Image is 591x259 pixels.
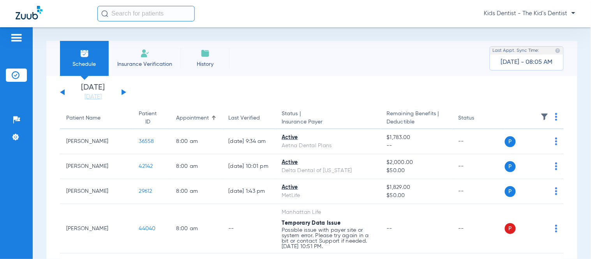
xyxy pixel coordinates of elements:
[452,204,505,254] td: --
[187,60,224,68] span: History
[70,84,116,101] li: [DATE]
[387,159,446,167] span: $2,000.00
[70,93,116,101] a: [DATE]
[555,48,561,53] img: last sync help info
[555,187,557,195] img: group-dot-blue.svg
[282,134,374,142] div: Active
[555,113,557,121] img: group-dot-blue.svg
[387,192,446,200] span: $50.00
[282,183,374,192] div: Active
[505,136,516,147] span: P
[201,49,210,58] img: History
[505,186,516,197] span: P
[60,154,133,179] td: [PERSON_NAME]
[387,134,446,142] span: $1,783.00
[505,223,516,234] span: P
[222,179,276,204] td: [DATE] 1:43 PM
[222,129,276,154] td: [DATE] 9:34 AM
[139,110,157,126] div: Patient ID
[387,167,446,175] span: $50.00
[387,142,446,150] span: --
[282,167,374,175] div: Delta Dental of [US_STATE]
[97,6,195,21] input: Search for patients
[139,226,156,231] span: 44040
[387,118,446,126] span: Deductible
[10,33,23,42] img: hamburger-icon
[170,179,222,204] td: 8:00 AM
[176,114,209,122] div: Appointment
[452,107,505,129] th: Status
[139,139,154,144] span: 36558
[80,49,89,58] img: Schedule
[101,10,108,17] img: Search Icon
[60,129,133,154] td: [PERSON_NAME]
[282,227,374,249] p: Possible issue with payer site or system error. Please try again in a bit or contact Support if n...
[505,161,516,172] span: P
[452,129,505,154] td: --
[170,154,222,179] td: 8:00 AM
[170,129,222,154] td: 8:00 AM
[501,58,553,66] span: [DATE] - 08:05 AM
[275,107,380,129] th: Status |
[282,208,374,217] div: Manhattan Life
[387,226,393,231] span: --
[452,154,505,179] td: --
[387,183,446,192] span: $1,829.00
[381,107,452,129] th: Remaining Benefits |
[484,10,575,18] span: Kids Dentist - The Kid's Dentist
[229,114,260,122] div: Last Verified
[139,110,164,126] div: Patient ID
[541,113,549,121] img: filter.svg
[552,222,591,259] iframe: Chat Widget
[170,204,222,254] td: 8:00 AM
[493,47,540,55] span: Last Appt. Sync Time:
[139,164,153,169] span: 42142
[282,192,374,200] div: MetLife
[66,60,103,68] span: Schedule
[282,118,374,126] span: Insurance Payer
[66,114,127,122] div: Patient Name
[555,162,557,170] img: group-dot-blue.svg
[452,179,505,204] td: --
[222,204,276,254] td: --
[60,204,133,254] td: [PERSON_NAME]
[16,6,42,19] img: Zuub Logo
[115,60,175,68] span: Insurance Verification
[282,220,340,226] span: Temporary Data Issue
[60,179,133,204] td: [PERSON_NAME]
[229,114,270,122] div: Last Verified
[282,142,374,150] div: Aetna Dental Plans
[555,137,557,145] img: group-dot-blue.svg
[176,114,216,122] div: Appointment
[282,159,374,167] div: Active
[139,189,152,194] span: 29612
[222,154,276,179] td: [DATE] 10:01 PM
[140,49,150,58] img: Manual Insurance Verification
[66,114,101,122] div: Patient Name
